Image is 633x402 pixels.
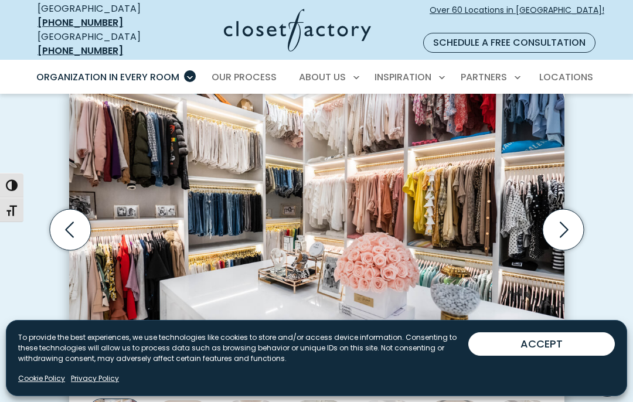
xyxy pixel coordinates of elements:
[538,205,588,255] button: Next slide
[423,33,595,53] a: Schedule a Free Consultation
[38,30,165,58] div: [GEOGRAPHIC_DATA]
[461,70,507,84] span: Partners
[38,2,165,30] div: [GEOGRAPHIC_DATA]
[430,4,604,29] span: Over 60 Locations in [GEOGRAPHIC_DATA]!
[71,373,119,384] a: Privacy Policy
[69,79,564,348] img: Custom white melamine system with triple-hang wardrobe rods, gold-tone hanging hardware, and inte...
[38,16,123,29] a: [PHONE_NUMBER]
[212,70,277,84] span: Our Process
[45,205,96,255] button: Previous slide
[18,332,468,364] p: To provide the best experiences, we use technologies like cookies to store and/or access device i...
[299,70,346,84] span: About Us
[539,70,593,84] span: Locations
[375,70,431,84] span: Inspiration
[468,332,615,356] button: ACCEPT
[28,61,605,94] nav: Primary Menu
[224,9,371,52] img: Closet Factory Logo
[18,373,65,384] a: Cookie Policy
[36,70,179,84] span: Organization in Every Room
[38,44,123,57] a: [PHONE_NUMBER]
